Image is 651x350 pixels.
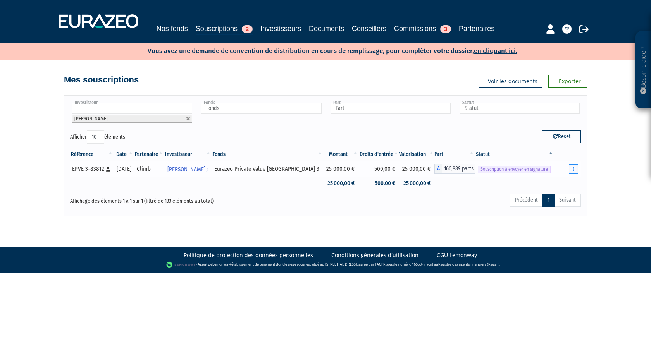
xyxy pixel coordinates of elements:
th: Date: activer pour trier la colonne par ordre croissant [114,148,134,161]
a: Exporter [548,75,587,87]
p: Vous avez une demande de convention de distribution en cours de remplissage, pour compléter votre... [125,45,517,56]
a: Nos fonds [157,23,188,34]
a: Conseillers [352,23,386,34]
td: Climb [134,161,164,177]
a: [PERSON_NAME] [164,161,212,177]
button: Reset [542,130,581,143]
span: [PERSON_NAME] [74,116,108,122]
th: Montant: activer pour trier la colonne par ordre croissant [323,148,358,161]
a: Registre des agents financiers (Regafi) [438,262,499,267]
div: - Agent de (établissement de paiement dont le siège social est situé au [STREET_ADDRESS], agréé p... [8,261,643,269]
a: Commissions3 [394,23,451,34]
img: logo-lemonway.png [166,261,196,269]
div: [DATE] [116,165,131,173]
a: CGU Lemonway [437,251,477,259]
td: 25 000,00 € [399,177,434,190]
th: Partenaire: activer pour trier la colonne par ordre croissant [134,148,164,161]
span: Souscription à envoyer en signature [478,166,551,173]
td: 500,00 € [358,177,399,190]
h4: Mes souscriptions [64,75,139,84]
span: 166,889 parts [442,164,475,174]
span: 2 [242,25,253,33]
a: Partenaires [459,23,494,34]
a: Lemonway [212,262,230,267]
a: Politique de protection des données personnelles [184,251,313,259]
i: [Français] Personne physique [106,167,110,172]
select: Afficheréléments [87,130,104,144]
td: 25 000,00 € [399,161,434,177]
a: Voir les documents [479,75,542,87]
span: [PERSON_NAME] [167,162,205,177]
th: Investisseur: activer pour trier la colonne par ordre croissant [164,148,212,161]
span: A [434,164,442,174]
th: Fonds: activer pour trier la colonne par ordre croissant [212,148,323,161]
div: Eurazeo Private Value [GEOGRAPHIC_DATA] 3 [214,165,320,173]
img: 1732889491-logotype_eurazeo_blanc_rvb.png [59,14,138,28]
a: 1 [542,194,555,207]
th: Référence : activer pour trier la colonne par ordre croissant [70,148,114,161]
div: A - Eurazeo Private Value Europe 3 [434,164,475,174]
i: Voir l'investisseur [206,162,208,177]
label: Afficher éléments [70,130,125,144]
th: Droits d'entrée: activer pour trier la colonne par ordre croissant [358,148,399,161]
td: 25 000,00 € [323,161,358,177]
a: Documents [309,23,344,34]
div: EPVE 3-83812 [72,165,111,173]
span: 3 [440,25,451,33]
a: Conditions générales d'utilisation [331,251,418,259]
div: Affichage des éléments 1 à 1 sur 1 (filtré de 133 éléments au total) [70,193,276,205]
a: en cliquant ici. [474,47,517,55]
th: Statut : activer pour trier la colonne par ordre d&eacute;croissant [475,148,554,161]
a: Souscriptions2 [196,23,253,35]
td: 25 000,00 € [323,177,358,190]
a: Investisseurs [260,23,301,34]
td: 500,00 € [358,161,399,177]
th: Valorisation: activer pour trier la colonne par ordre croissant [399,148,434,161]
th: Part: activer pour trier la colonne par ordre croissant [434,148,475,161]
p: Besoin d'aide ? [639,35,648,105]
